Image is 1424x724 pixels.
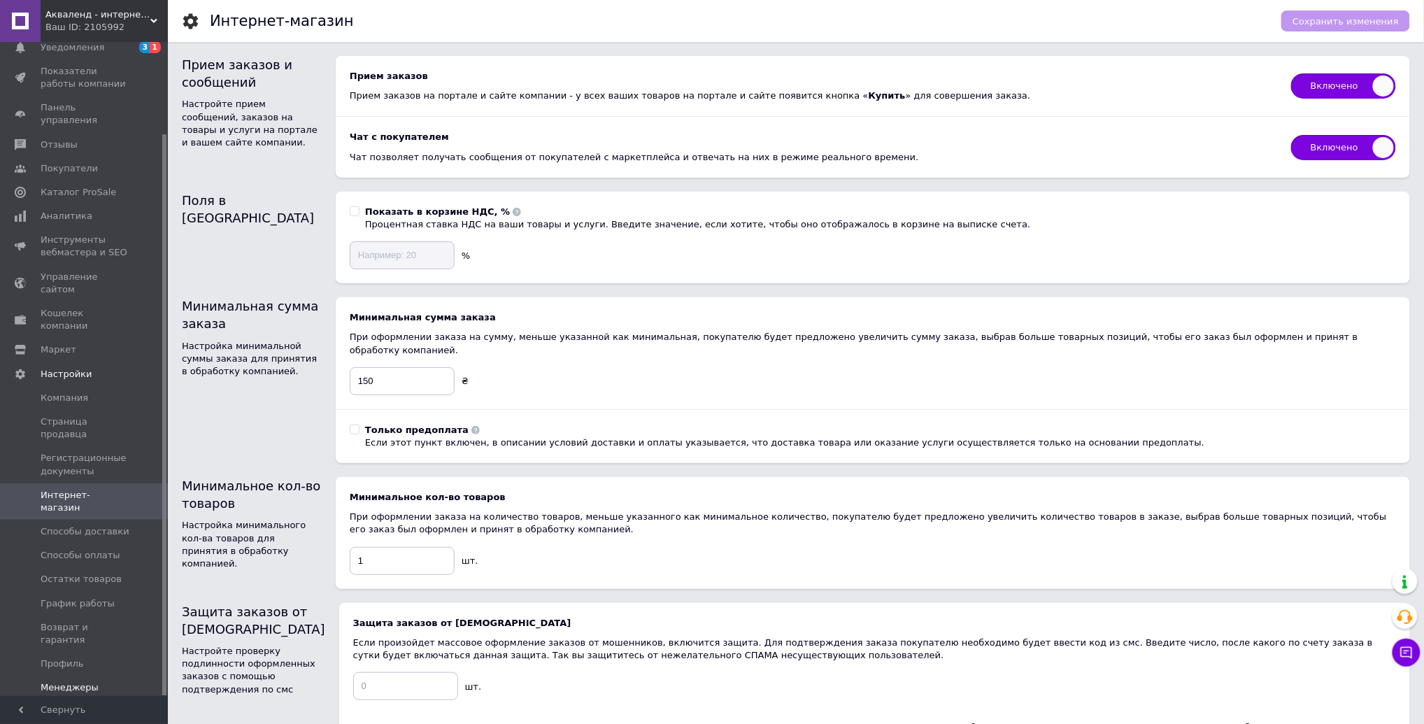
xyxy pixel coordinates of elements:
[182,297,322,332] div: Минимальная сумма заказа
[353,617,1396,630] div: Защита заказов от [DEMOGRAPHIC_DATA]
[182,519,322,570] div: Настройка минимального кол-ва товаров для принятия в обработку компанией.
[41,392,88,404] span: Компания
[350,131,1277,143] div: Чат с покупателем
[41,525,129,538] span: Способы доставки
[1393,639,1421,667] button: Чат с покупателем
[462,250,470,262] div: %
[41,621,129,646] span: Возврат и гарантия
[150,41,161,53] span: 1
[41,234,129,259] span: Инструменты вебмастера и SEO
[41,210,92,222] span: Аналитика
[182,98,322,149] div: Настройте прием сообщений, заказов на товары и услуги на портале и вашем сайте компании.
[41,681,99,694] span: Менеджеры
[41,271,129,296] span: Управление сайтом
[41,186,116,199] span: Каталог ProSale
[462,555,478,566] span: шт.
[350,491,1396,504] div: Минимальное кол-во товаров
[41,452,129,477] span: Регистрационные документы
[41,343,76,356] span: Маркет
[41,65,129,90] span: Показатели работы компании
[45,8,150,21] span: Акваленд - интернет магазин
[350,547,455,575] input: 0
[182,477,322,512] div: Минимальное кол-во товаров
[182,645,325,696] div: Настройте проверку подлинности оформленных заказов с помощью подтверждения по смс
[41,139,78,151] span: Отзывы
[365,436,1204,449] div: Если этот пункт включен, в описании условий доставки и оплаты указывается, что доставка товара ил...
[1291,135,1396,160] span: Включено
[462,375,469,388] div: ₴
[45,21,168,34] div: Ваш ID: 2105992
[41,368,92,381] span: Настройки
[41,162,98,175] span: Покупатели
[365,206,510,217] b: Показать в корзине НДС, %
[350,151,1277,164] div: Чат позволяет получать сообщения от покупателей с маркетплейса и отвечать на них в режиме реально...
[41,549,120,562] span: Способы оплаты
[182,340,322,378] div: Настройка минимальной суммы заказа для принятия в обработку компанией.
[350,311,1396,324] div: Минимальная сумма заказа
[353,672,458,700] input: 0
[365,425,469,435] b: Только предоплата
[210,13,354,29] h1: Интернет-магазин
[350,241,455,269] input: Например: 20
[182,192,322,227] div: Поля в [GEOGRAPHIC_DATA]
[350,367,455,395] input: 0
[1291,73,1396,99] span: Включено
[41,101,129,127] span: Панель управления
[353,637,1396,662] div: Если произойдет массовое оформление заказов от мошенников, включится защита. Для подтверждения за...
[350,331,1396,356] div: При оформлении заказа на сумму, меньше указанной как минимальная, покупателю будет предложено уве...
[350,511,1396,536] div: При оформлении заказа на количество товаров, меньше указанного как минимальное количество, покупа...
[41,416,129,441] span: Страница продавца
[365,218,1030,231] div: Процентная ставка НДС на ваши товары и услуги. Введите значение, если хотите, чтобы оно отображал...
[350,90,1277,102] div: Прием заказов на портале и сайте компании - у всех ваших товаров на портале и сайте появится кноп...
[182,56,322,91] div: Прием заказов и сообщений
[41,573,122,585] span: Остатки товаров
[41,658,84,670] span: Профиль
[41,41,104,54] span: Уведомления
[41,489,129,514] span: Интернет-магазин
[465,681,482,692] span: шт.
[41,307,129,332] span: Кошелек компании
[350,70,1277,83] div: Прием заказов
[182,603,325,638] div: Защита заказов от [DEMOGRAPHIC_DATA]
[869,90,906,101] b: Купить
[139,41,150,53] span: 3
[41,597,115,610] span: График работы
